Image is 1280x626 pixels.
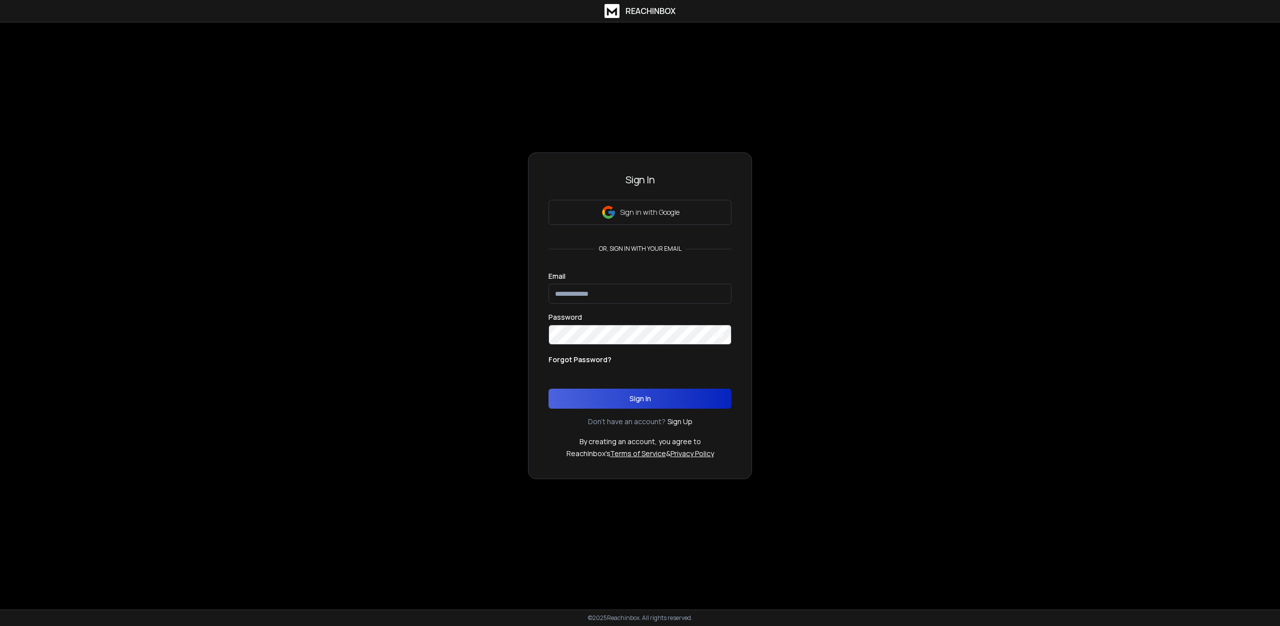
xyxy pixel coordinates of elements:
[604,4,619,18] img: logo
[548,389,731,409] button: Sign In
[620,207,679,217] p: Sign in with Google
[548,314,582,321] label: Password
[595,245,685,253] p: or, sign in with your email
[670,449,714,458] a: Privacy Policy
[579,437,701,447] p: By creating an account, you agree to
[588,614,692,622] p: © 2025 Reachinbox. All rights reserved.
[548,200,731,225] button: Sign in with Google
[604,4,675,18] a: ReachInbox
[588,417,665,427] p: Don't have an account?
[566,449,714,459] p: ReachInbox's &
[625,5,675,17] h1: ReachInbox
[548,355,611,365] p: Forgot Password?
[548,173,731,187] h3: Sign In
[548,273,565,280] label: Email
[667,417,692,427] a: Sign Up
[610,449,666,458] a: Terms of Service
